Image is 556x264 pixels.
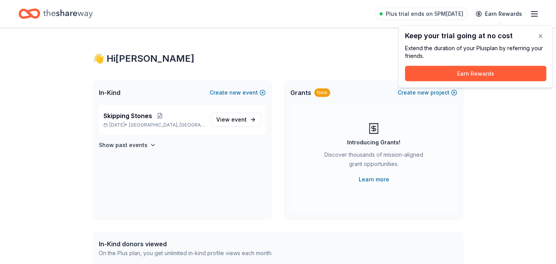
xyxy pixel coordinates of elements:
[93,52,463,65] div: 👋 Hi [PERSON_NAME]
[99,140,156,150] button: Show past events
[405,32,546,40] div: Keep your trial going at no cost
[229,88,241,97] span: new
[99,239,273,249] div: In-Kind donors viewed
[99,249,273,258] div: On the Plus plan, you get unlimited in-kind profile views each month.
[231,116,247,123] span: event
[398,88,457,97] button: Createnewproject
[103,122,205,128] p: [DATE] •
[99,88,120,97] span: In-Kind
[129,122,205,128] span: [GEOGRAPHIC_DATA], [GEOGRAPHIC_DATA]
[19,5,93,23] a: Home
[405,44,546,60] div: Extend the duration of your Plus plan by referring your friends.
[375,8,468,20] a: Plus trial ends on 5PM[DATE]
[210,88,266,97] button: Createnewevent
[216,115,247,124] span: View
[386,9,463,19] span: Plus trial ends on 5PM[DATE]
[103,111,152,120] span: Skipping Stones
[99,140,147,150] h4: Show past events
[290,88,311,97] span: Grants
[211,113,261,127] a: View event
[471,7,527,21] a: Earn Rewards
[314,88,330,97] div: New
[321,150,426,172] div: Discover thousands of mission-aligned grant opportunities.
[417,88,429,97] span: new
[359,175,389,184] a: Learn more
[347,138,400,147] div: Introducing Grants!
[405,66,546,81] button: Earn Rewards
